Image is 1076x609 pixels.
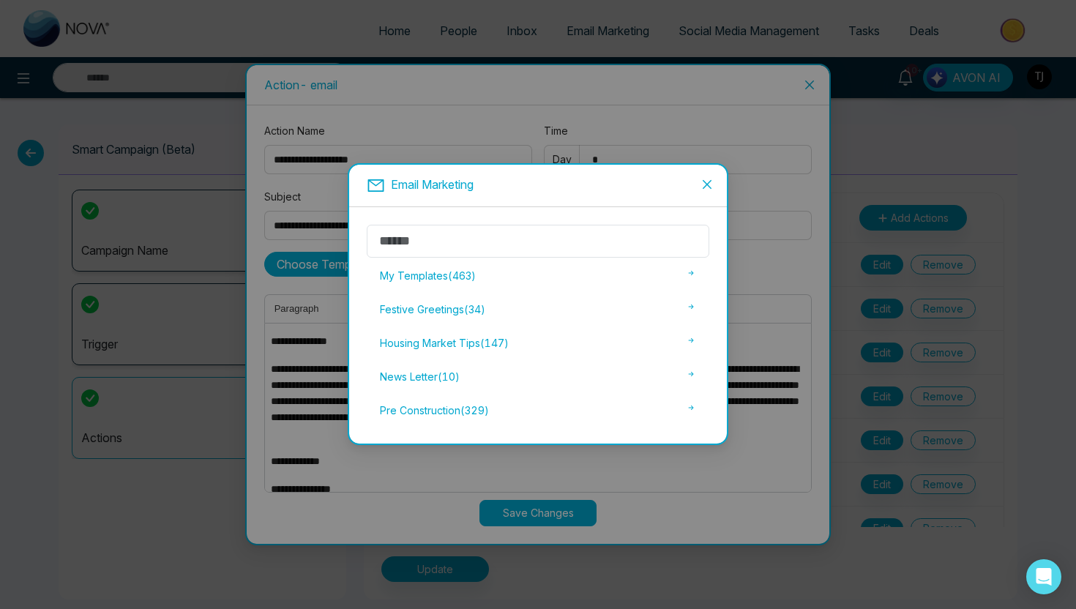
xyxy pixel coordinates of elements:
[367,329,709,359] div: Housing Market Tips ( 147 )
[701,179,713,190] span: close
[367,295,709,326] div: Festive Greetings ( 34 )
[367,362,709,393] div: News Letter ( 10 )
[391,177,474,192] span: Email Marketing
[687,165,727,204] button: Close
[367,261,709,292] div: My Templates ( 463 )
[1026,559,1061,594] div: Open Intercom Messenger
[367,396,709,427] div: Pre Construction ( 329 )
